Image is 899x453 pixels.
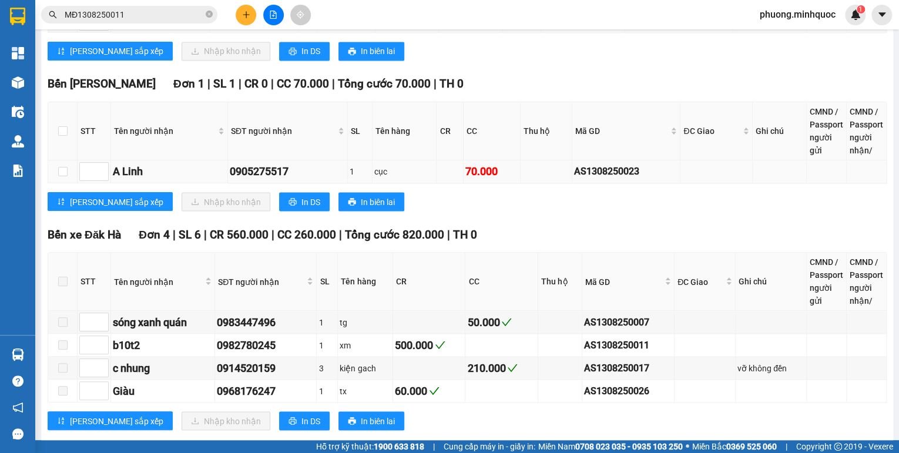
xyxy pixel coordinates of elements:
span: In DS [301,195,320,208]
td: 0983447496 [215,311,317,334]
img: warehouse-icon [12,106,24,118]
span: CC 70.000 [277,77,329,90]
img: logo-vxr [10,8,25,25]
td: 0914520159 [215,357,317,380]
span: Bến [PERSON_NAME] [48,77,156,90]
th: CR [437,102,463,160]
div: 1 [350,165,370,178]
span: check [435,340,445,350]
span: copyright [834,442,842,451]
div: AS1308250023 [574,164,679,179]
span: Miền Bắc [692,440,777,453]
div: tg [340,316,390,328]
td: c nhung [111,357,215,380]
span: CC 260.000 [277,227,336,241]
td: Giàu [111,380,215,402]
th: SL [317,253,338,311]
span: | [447,227,450,241]
span: | [339,227,342,241]
span: | [433,440,435,453]
span: Mã GD [575,125,669,137]
span: SĐT người nhận [231,125,336,137]
span: caret-down [877,9,887,20]
div: sóng xanh quán [113,314,213,330]
div: 1 [318,338,336,351]
span: check [429,385,440,396]
div: 210.000 [467,360,536,376]
span: | [239,77,241,90]
span: [PERSON_NAME] sắp xếp [70,195,163,208]
span: CR 0 [244,77,268,90]
div: 0982780245 [217,337,314,353]
span: Mã GD [585,275,662,288]
span: Đơn 4 [139,227,170,241]
span: aim [296,11,304,19]
th: Ghi chú [736,253,807,311]
div: AS1308250017 [584,360,672,375]
span: ĐC Giao [677,275,723,288]
span: Đơn 1 [173,77,204,90]
span: | [271,77,274,90]
img: icon-new-feature [850,9,861,20]
div: AS1308250007 [584,314,672,329]
div: CMND / Passport người gửi [810,105,843,157]
div: 0983447496 [217,314,314,330]
div: 0968176247 [217,382,314,399]
button: printerIn DS [279,42,330,61]
span: close-circle [206,9,213,21]
th: SL [348,102,373,160]
td: A Linh [111,160,228,183]
td: AS1308250011 [582,334,675,357]
button: sort-ascending[PERSON_NAME] sắp xếp [48,411,173,430]
div: A Linh [113,163,226,180]
span: | [271,227,274,241]
button: printerIn biên lai [338,42,404,61]
span: In biên lai [361,195,395,208]
div: 3 [318,361,336,374]
img: solution-icon [12,165,24,177]
div: b10t2 [113,337,213,353]
span: 1 [858,5,863,14]
button: file-add [263,5,284,25]
sup: 1 [857,5,865,14]
span: sort-ascending [57,47,65,56]
span: In biên lai [361,45,395,58]
span: In DS [301,45,320,58]
span: TH 0 [453,227,477,241]
input: Tìm tên, số ĐT hoặc mã đơn [65,8,203,21]
div: 50.000 [467,314,536,330]
span: close-circle [206,11,213,18]
td: b10t2 [111,334,215,357]
span: search [49,11,57,19]
span: ⚪️ [686,444,689,449]
button: printerIn DS [279,411,330,430]
span: | [332,77,335,90]
span: | [207,77,210,90]
span: printer [289,47,297,56]
div: 60.000 [395,382,464,399]
div: CMND / Passport người nhận/ [850,105,883,157]
span: | [173,227,176,241]
th: CR [393,253,466,311]
div: xm [340,338,390,351]
div: 1 [318,384,336,397]
button: aim [290,5,311,25]
span: check [507,363,518,373]
span: In DS [301,414,320,427]
td: 0905275517 [228,160,348,183]
th: Thu hộ [538,253,582,311]
th: STT [78,253,111,311]
span: | [434,77,437,90]
div: CMND / Passport người nhận/ [850,256,883,307]
button: downloadNhập kho nhận [182,42,270,61]
span: check [501,317,512,327]
strong: 1900 633 818 [374,442,424,451]
span: file-add [269,11,277,19]
div: c nhung [113,360,213,376]
button: downloadNhập kho nhận [182,192,270,211]
span: Miền Nam [538,440,683,453]
button: sort-ascending[PERSON_NAME] sắp xếp [48,192,173,211]
div: kiện gach [340,361,390,374]
span: | [204,227,207,241]
span: SĐT người nhận [218,275,304,288]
